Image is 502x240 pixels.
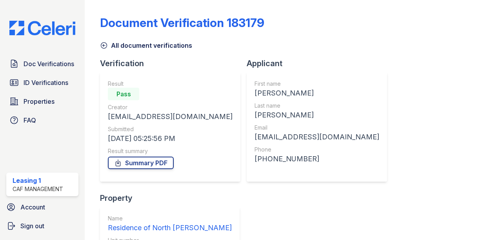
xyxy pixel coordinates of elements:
div: Verification [100,58,247,69]
a: Properties [6,94,78,109]
span: ID Verifications [24,78,68,87]
a: Doc Verifications [6,56,78,72]
span: Account [20,202,45,212]
div: Last name [255,102,379,110]
a: Name Residence of North [PERSON_NAME] [108,215,232,233]
div: Result summary [108,147,233,155]
div: CAF Management [13,185,63,193]
div: Email [255,124,379,132]
a: Sign out [3,218,82,234]
a: Summary PDF [108,157,174,169]
a: FAQ [6,112,78,128]
div: Property [100,193,246,204]
a: All document verifications [100,41,192,50]
div: Submitted [108,125,233,133]
div: Document Verification 183179 [100,16,264,30]
div: First name [255,80,379,88]
div: Leasing 1 [13,176,63,185]
div: Applicant [247,58,393,69]
div: Creator [108,103,233,111]
img: CE_Logo_Blue-a8612792a0a2168367f1c8372b55b34899dd931a85d93a1a3d3e32e68fde9ad4.png [3,21,82,36]
span: Properties [24,97,55,106]
div: Result [108,80,233,88]
div: Residence of North [PERSON_NAME] [108,222,232,233]
div: Name [108,215,232,222]
div: [PERSON_NAME] [255,88,379,99]
a: Account [3,199,82,215]
div: Pass [108,88,139,100]
span: Sign out [20,221,44,231]
div: [EMAIL_ADDRESS][DOMAIN_NAME] [255,132,379,143]
div: [PHONE_NUMBER] [255,153,379,164]
span: FAQ [24,115,36,125]
div: [DATE] 05:25:56 PM [108,133,233,144]
span: Doc Verifications [24,59,74,69]
div: [EMAIL_ADDRESS][DOMAIN_NAME] [108,111,233,122]
div: [PERSON_NAME] [255,110,379,121]
div: Phone [255,146,379,153]
a: ID Verifications [6,75,78,90]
